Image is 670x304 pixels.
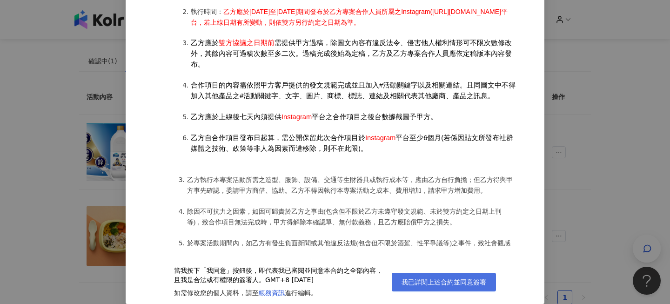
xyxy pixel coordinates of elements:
span: 於專案活動期間內，如乙方有發生負面新聞或其他違反法規(包含但不限於酒駕、性平爭議等)之事件，致社會觀感不佳、形象受損、負評產生等情況時，雙方同意，處理流程依下列方式辦理： [187,240,510,257]
span: 需提供甲方過稿，除圖文內容有違反法令、侵害他人權利情形可不限次數修改外，其餘內容可過稿次數至多二次。過稿完成後始為定稿，乙方及乙方專案合作人員應依定稿版本內容發布。 [191,39,512,68]
span: 平台之合作項目之後台數據截圖予甲方。 [312,113,437,121]
button: 我已詳閱上述合約並同意簽署 [392,273,496,291]
span: 乙方執行本專案活動所需之造型、服飾、設備、交通等生財器具或執行成本等，應由乙方自行負擔；但乙方得與甲方事先確認，委請甲方商借、協助。乙方不得因執行本專案活動之成本、費用增加，請求甲方增加費用。 [187,176,513,194]
span: 乙方應於上線後七天內須提供 [191,113,281,121]
div: 如需修改您的個人資料，請至 進行編輯。 [174,289,384,298]
span: 乙方應於 [191,39,219,47]
div: 當我按下「我同意」按鈕後，即代表我已審閱並同意本合約之全部內容，且我是合法或有權限的簽署人。 GMT+8 [DATE] [174,266,384,284]
span: 雙方協議之日期前 [219,39,275,47]
a: 帳務資訊 [259,289,285,297]
span: Instagram [281,113,312,121]
span: 乙方應於[DATE]至[DATE]期間發布於乙方專案合作人員所屬之Instagram([URL][DOMAIN_NAME]平台，若上線日期有所變動，則依雙方另行約定之日期為準。 [191,8,508,26]
span: 合作項目的內容需依照甲方客戶提供的發文規範完成並且加入#活動關鍵字以及相關連結。且同圖文中不得加入其他產品之#活動關鍵字、文字、圖片、商標、標誌、連結及相關代表其他廠商、產品之訊息。 [191,81,516,100]
span: 執行時間： [191,8,223,15]
span: 除因不可抗力之因素，如因可歸責於乙方之事由(包含但不限於乙方未遵守發文規範、未於雙方約定之日期上刊等)，致合作項目無法完成時，甲方得解除本確認單、無付款義務，且乙方應賠償甲方之損失。 [187,208,502,226]
span: 乙方自合作項目發布日起算，需公開保留此次合作項目於 [191,134,365,142]
span: 我已詳閱上述合約並同意簽署 [402,278,486,286]
span: Instagram [365,134,395,142]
